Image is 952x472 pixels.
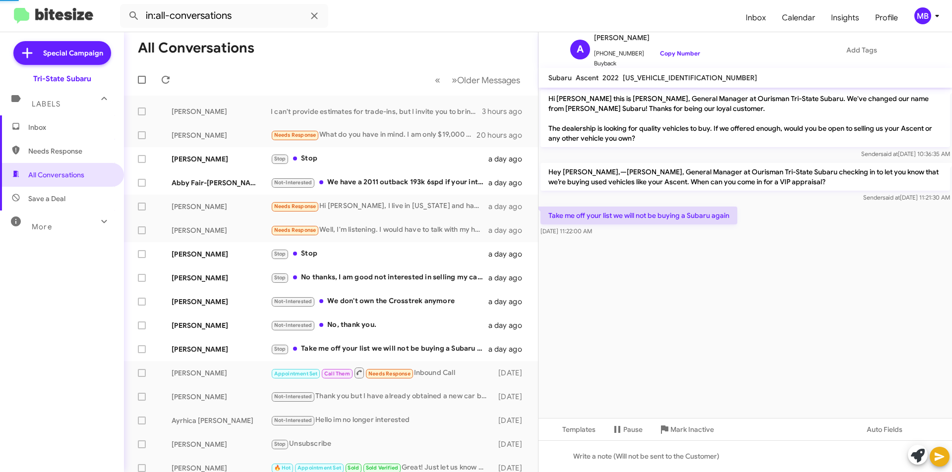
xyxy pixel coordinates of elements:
button: Add Tags [803,41,904,59]
span: 🔥 Hot [274,465,291,471]
a: Calendar [774,3,823,32]
div: a day ago [488,344,530,354]
div: We have a 2011 outback 193k 6spd if your interested [271,177,488,188]
span: [US_VEHICLE_IDENTIFICATION_NUMBER] [623,73,757,82]
span: Stop [274,441,286,447]
button: Auto Fields [859,420,922,438]
span: Call Them [324,370,350,377]
a: Profile [867,3,906,32]
span: Not-Interested [274,393,312,400]
span: [PERSON_NAME] [594,32,700,44]
span: said at [881,150,898,157]
span: Ascent [576,73,598,82]
span: Stop [274,251,286,257]
span: Needs Response [274,132,316,138]
span: Add Tags [846,41,877,59]
div: What do you have in mind. I am only $19,000 from not having a car note. What is in it for me? [271,129,476,141]
a: Special Campaign [13,41,111,65]
div: a day ago [488,202,530,211]
div: [PERSON_NAME] [172,154,271,164]
div: [PERSON_NAME] [172,439,271,449]
button: Templates [538,420,603,438]
span: Not-Interested [274,179,312,186]
span: Stop [274,156,286,162]
div: [PERSON_NAME] [172,368,271,378]
span: Appointment Set [297,465,341,471]
div: [PERSON_NAME] [172,392,271,402]
span: » [452,74,457,86]
div: Ayrhica [PERSON_NAME] [172,416,271,425]
span: Not-Interested [274,322,312,328]
span: Templates [546,420,595,438]
button: MB [906,7,941,24]
nav: Page navigation example [429,70,526,90]
span: said at [883,194,900,201]
div: a day ago [488,178,530,188]
a: Inbox [738,3,774,32]
div: Stop [271,248,488,260]
div: a day ago [488,154,530,164]
div: [DATE] [493,439,530,449]
span: Older Messages [457,75,520,86]
div: a day ago [488,320,530,330]
div: Unsubscribe [271,438,493,450]
span: Subaru [548,73,572,82]
h1: All Conversations [138,40,254,56]
span: Labels [32,100,60,108]
span: All Conversations [28,170,84,180]
button: Previous [429,70,446,90]
span: Save a Deal [28,194,65,204]
span: Sold [348,465,359,471]
span: Inbox [28,122,113,132]
span: [DATE] 11:22:00 AM [540,227,592,235]
span: Stop [274,346,286,352]
div: 3 hours ago [482,106,530,116]
span: Not-Interested [274,417,312,423]
span: « [435,74,440,86]
span: Needs Response [274,227,316,233]
div: [PERSON_NAME] [172,273,271,283]
button: Pause [603,420,651,438]
div: [PERSON_NAME] [172,344,271,354]
div: Hello im no longer interested [271,415,493,426]
div: Take me off your list we will not be buying a Subaru again [271,343,488,355]
a: Insights [823,3,867,32]
input: Search [120,4,328,28]
div: [DATE] [493,368,530,378]
div: I can't provide estimates for trade-ins, but I invite you to bring your vehicle to the dealership... [271,106,482,116]
div: [PERSON_NAME] [172,130,271,140]
div: Hi [PERSON_NAME], I live in [US_STATE] and had the car delivered here, so can't really come in 🙂. [271,201,488,212]
div: No, thank you. [271,319,488,331]
div: Tri-State Subaru [33,74,91,84]
div: Inbound Call [271,367,493,379]
span: Needs Response [28,146,113,156]
p: Hi [PERSON_NAME] this is [PERSON_NAME], General Manager at Ourisman Tri-State Subaru. We've chang... [540,90,950,147]
div: We don't own the Crosstrek anymore [271,296,488,307]
span: Needs Response [368,370,411,377]
div: a day ago [488,273,530,283]
div: [PERSON_NAME] [172,202,271,211]
div: [PERSON_NAME] [172,320,271,330]
div: [DATE] [493,392,530,402]
div: Thank you but I have already obtained a new car but thanks again [271,391,493,402]
div: [PERSON_NAME] [172,106,271,116]
p: Hey [PERSON_NAME],—[PERSON_NAME], General Manager at Ourisman Tri-State Subaru checking in to let... [540,163,950,191]
div: a day ago [488,225,530,235]
div: No thanks, I am good not interested in selling my car. You can take me off your text list. I'd li... [271,272,488,283]
p: Take me off your list we will not be buying a Subaru again [540,207,737,224]
span: Pause [623,420,643,438]
div: [PERSON_NAME] [172,249,271,259]
div: Stop [271,153,488,164]
span: More [32,222,52,231]
div: a day ago [488,297,530,307]
span: [PHONE_NUMBER] [594,44,700,58]
div: 20 hours ago [476,130,530,140]
div: Well, I'm listening. I would have to talk with my husband about this. [271,224,488,236]
div: [PERSON_NAME] [172,225,271,235]
span: Needs Response [274,203,316,210]
div: [DATE] [493,416,530,425]
div: MB [914,7,931,24]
